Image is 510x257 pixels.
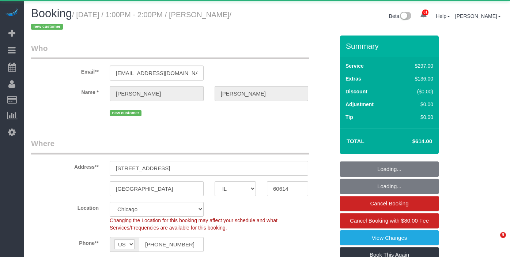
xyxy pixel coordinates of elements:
iframe: Intercom live chat [485,232,503,250]
span: new customer [31,24,63,30]
a: 81 [416,7,431,23]
a: Help [436,13,450,19]
div: $136.00 [399,75,433,82]
span: Booking [31,7,72,20]
label: Name * [26,86,104,96]
span: 81 [422,10,428,15]
legend: Who [31,43,309,59]
input: First Name** [110,86,204,101]
img: New interface [399,12,411,21]
small: / [DATE] / 1:00PM - 2:00PM / [PERSON_NAME] [31,11,231,31]
span: Cancel Booking with $80.00 Fee [350,217,429,224]
h4: $614.00 [390,138,432,145]
a: Beta [389,13,412,19]
span: 3 [500,232,506,238]
div: $297.00 [399,62,433,70]
h3: Summary [346,42,435,50]
label: Tip [345,113,353,121]
a: View Changes [340,230,439,246]
label: Service [345,62,364,70]
div: ($0.00) [399,88,433,95]
input: Last Name* [215,86,309,101]
label: Extras [345,75,361,82]
label: Discount [345,88,367,95]
img: Automaid Logo [4,7,19,18]
span: new customer [110,110,141,116]
label: Location [26,202,104,212]
legend: Where [31,138,309,154]
label: Adjustment [345,101,374,108]
a: Cancel Booking with $80.00 Fee [340,213,439,228]
span: Changing the Location for this booking may affect your schedule and what Services/Frequencies are... [110,217,277,231]
div: $0.00 [399,113,433,121]
strong: Total [347,138,364,144]
a: Cancel Booking [340,196,439,211]
input: Zip Code** [267,181,308,196]
div: $0.00 [399,101,433,108]
a: [PERSON_NAME] [455,13,501,19]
